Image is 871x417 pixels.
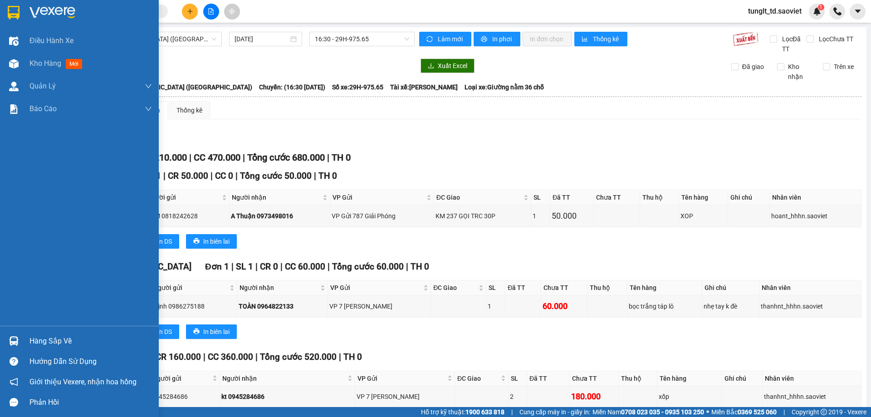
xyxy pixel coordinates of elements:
th: Nhân viên [770,190,861,205]
span: Điều hành xe [29,35,73,46]
th: Tên hàng [627,280,702,295]
span: | [255,352,258,362]
button: In đơn chọn [523,32,572,46]
span: Miền Nam [592,407,704,417]
div: NAM 0818242628 [146,211,228,221]
span: Cung cấp máy in - giấy in: [519,407,590,417]
strong: 0369 525 060 [738,408,777,416]
th: Nhân viên [759,280,861,295]
span: Thống kê [593,34,620,44]
div: 0945284686 [152,392,218,402]
div: A Thuận 0973498016 [231,211,328,221]
span: Hỗ trợ kỹ thuật: [421,407,504,417]
span: | [280,261,283,272]
th: Đã TT [550,190,594,205]
button: caret-down [850,4,866,20]
span: VP Gửi [333,192,425,202]
span: ĐC Giao [457,373,499,383]
span: Kho nhận [784,62,816,82]
span: CC 470.000 [194,152,240,163]
img: 9k= [733,32,758,46]
span: Loại xe: Giường nằm 36 chỗ [465,82,544,92]
strong: 1900 633 818 [465,408,504,416]
span: CC 0 [215,171,233,181]
div: bọc trắng táp lô [629,301,700,311]
div: Hướng dẫn sử dụng [29,355,152,368]
span: In biên lai [203,327,230,337]
span: In phơi [492,34,513,44]
span: TH 0 [332,152,351,163]
th: Chưa TT [594,190,640,205]
th: Chưa TT [570,371,619,386]
span: Làm mới [438,34,464,44]
span: TH 0 [343,352,362,362]
img: icon-new-feature [813,7,821,15]
span: ⚪️ [706,410,709,414]
span: CR 210.000 [140,152,187,163]
img: warehouse-icon [9,336,19,346]
span: aim [229,8,235,15]
span: ĐC Giao [433,283,477,293]
div: xốp [659,392,720,402]
div: KM 237 GỌI TRC 30P [435,211,530,221]
th: SL [531,190,550,205]
button: downloadXuất Excel [421,59,475,73]
span: | [243,152,245,163]
th: Thu hộ [619,371,657,386]
div: 180.000 [571,390,617,403]
th: SL [509,371,527,386]
span: Người nhận [232,192,321,202]
button: bar-chartThống kê [574,32,627,46]
span: | [255,261,258,272]
span: CC 360.000 [208,352,253,362]
img: warehouse-icon [9,36,19,46]
span: tunglt_td.saoviet [741,5,809,17]
span: bar-chart [582,36,589,43]
button: printerIn biên lai [186,324,237,339]
div: 1 [488,301,504,311]
span: Người gửi [147,192,220,202]
span: printer [193,238,200,245]
span: | [783,407,785,417]
span: In biên lai [203,236,230,246]
div: VP Gửi 787 Giải Phóng [332,211,432,221]
img: warehouse-icon [9,82,19,91]
th: Ghi chú [722,371,763,386]
span: SL 1 [236,261,253,272]
span: CC 60.000 [285,261,325,272]
th: Thu hộ [640,190,680,205]
span: VP Gửi [330,283,422,293]
button: aim [224,4,240,20]
th: Tên hàng [679,190,728,205]
span: 16:30 - 29H-975.65 [315,32,409,46]
td: VP Gửi 787 Giải Phóng [330,205,434,227]
span: CR 160.000 [156,352,201,362]
span: VP Gửi [357,373,446,383]
span: Đã giao [739,62,768,72]
td: VP 7 Phạm Văn Đồng [328,295,431,317]
span: | [189,152,191,163]
span: question-circle [10,357,18,366]
button: printerIn DS [140,234,179,249]
span: Miền Bắc [711,407,777,417]
span: Tổng cước 520.000 [260,352,337,362]
span: | [235,171,238,181]
button: syncLàm mới [419,32,471,46]
span: Tổng cước 50.000 [240,171,312,181]
span: Trên xe [830,62,857,72]
span: down [145,105,152,113]
th: Thu hộ [587,280,627,295]
span: | [231,261,234,272]
span: Chuyến: (16:30 [DATE]) [259,82,325,92]
div: 60.000 [543,300,586,313]
div: nhẹ tay k đè [704,301,758,311]
span: Tổng cước 680.000 [247,152,325,163]
span: | [163,171,166,181]
span: TH 0 [411,261,429,272]
sup: 1 [818,4,824,10]
div: Hàng sắp về [29,334,152,348]
span: message [10,398,18,407]
div: 50.000 [552,210,592,222]
div: 2 [510,392,525,402]
span: Tổng cước 60.000 [332,261,404,272]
